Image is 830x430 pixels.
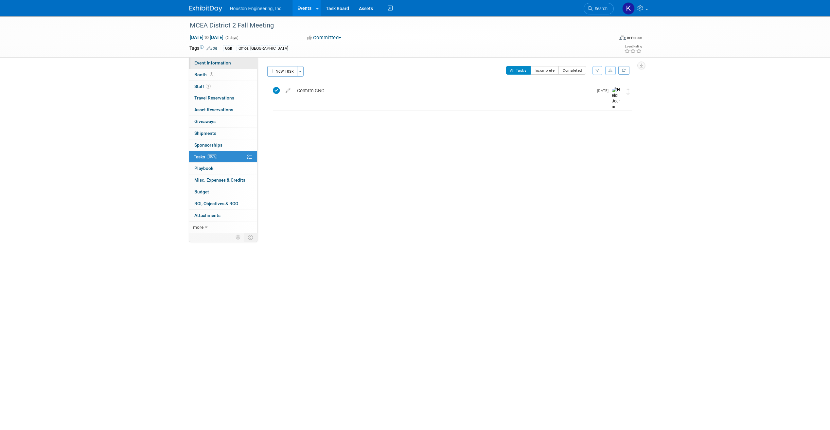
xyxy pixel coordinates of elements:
div: In-Person [627,35,642,40]
a: Tasks100% [189,151,257,163]
div: Confirm GNG [294,85,593,96]
span: Playbook [194,166,213,171]
span: Travel Reservations [194,95,234,100]
img: Format-Inperson.png [619,35,626,40]
button: All Tasks [506,66,531,75]
img: ExhibitDay [189,6,222,12]
a: Attachments [189,210,257,221]
td: Personalize Event Tab Strip [233,233,244,242]
span: Giveaways [194,119,216,124]
span: to [203,35,210,40]
a: Edit [206,46,217,51]
a: more [189,222,257,233]
button: New Task [267,66,297,77]
a: Misc. Expenses & Credits [189,174,257,186]
span: 2 [206,84,211,89]
a: Giveaways [189,116,257,127]
div: MCEA District 2 Fall Meeting [187,20,604,31]
span: Tasks [194,154,217,159]
a: Sponsorships [189,139,257,151]
a: Search [584,3,614,14]
a: Shipments [189,128,257,139]
i: Move task [627,88,630,95]
a: Booth [189,69,257,81]
span: Sponsorships [194,142,222,148]
img: Heidi Joarnt [612,87,622,110]
a: Event Information [189,57,257,69]
span: Misc. Expenses & Credits [194,177,245,183]
span: more [193,224,203,230]
a: edit [282,88,294,94]
span: Houston Engineering, Inc. [230,6,283,11]
span: Staff [194,84,211,89]
td: Toggle Event Tabs [244,233,257,242]
span: Booth not reserved yet [208,72,215,77]
span: Search [592,6,608,11]
div: Office: [GEOGRAPHIC_DATA] [237,45,290,52]
a: Travel Reservations [189,92,257,104]
a: ROI, Objectives & ROO [189,198,257,209]
a: Refresh [618,66,629,75]
span: ROI, Objectives & ROO [194,201,238,206]
img: Kendra Jensen [622,2,635,15]
span: Attachments [194,213,221,218]
button: Completed [558,66,586,75]
span: (2 days) [225,36,238,40]
button: Incomplete [530,66,559,75]
a: Playbook [189,163,257,174]
span: 100% [207,154,217,159]
div: Event Rating [624,45,642,48]
td: Tags [189,45,217,52]
a: Staff2 [189,81,257,92]
div: Golf [223,45,234,52]
span: [DATE] [597,88,612,93]
span: Shipments [194,131,216,136]
span: Budget [194,189,209,194]
a: Budget [189,186,257,198]
button: Committed [305,34,344,41]
span: Asset Reservations [194,107,233,112]
a: Asset Reservations [189,104,257,116]
span: Booth [194,72,215,77]
span: Event Information [194,60,231,65]
span: [DATE] [DATE] [189,34,224,40]
div: Event Format [575,34,643,44]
